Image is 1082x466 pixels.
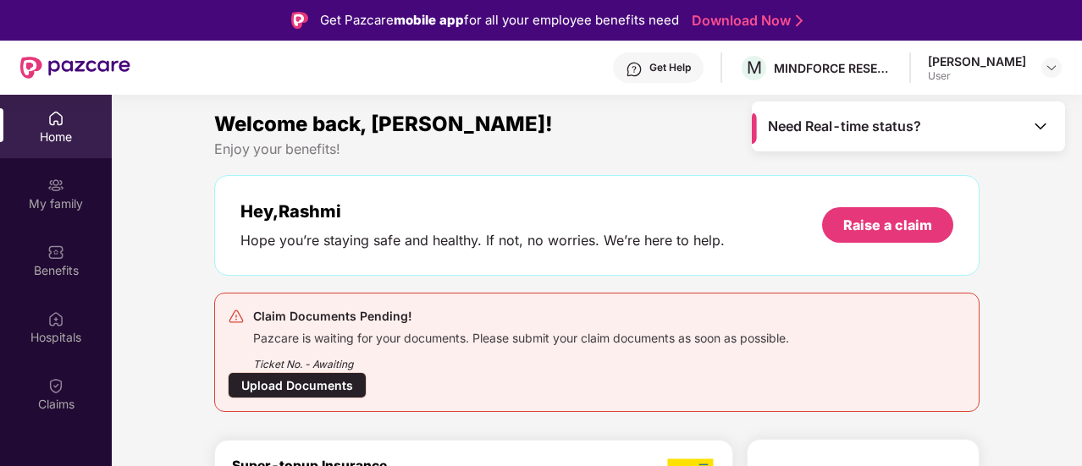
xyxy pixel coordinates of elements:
img: New Pazcare Logo [20,57,130,79]
div: Ticket No. - Awaiting [253,346,789,372]
div: Hope you’re staying safe and healthy. If not, no worries. We’re here to help. [240,232,725,249]
img: svg+xml;base64,PHN2ZyB3aWR0aD0iMjAiIGhlaWdodD0iMjAiIHZpZXdCb3g9IjAgMCAyMCAyMCIgZmlsbD0ibm9uZSIgeG... [47,177,64,194]
strong: mobile app [394,12,464,28]
img: svg+xml;base64,PHN2ZyBpZD0iQmVuZWZpdHMiIHhtbG5zPSJodHRwOi8vd3d3LnczLm9yZy8yMDAwL3N2ZyIgd2lkdGg9Ij... [47,244,64,260]
div: MINDFORCE RESEARCH PRIVATE LIMITED [774,60,892,76]
div: User [928,69,1026,83]
div: Raise a claim [843,216,932,234]
img: Logo [291,12,308,29]
span: M [747,58,762,78]
div: Upload Documents [228,372,367,398]
img: svg+xml;base64,PHN2ZyBpZD0iRHJvcGRvd24tMzJ4MzIiIHhtbG5zPSJodHRwOi8vd3d3LnczLm9yZy8yMDAwL3N2ZyIgd2... [1045,61,1058,74]
div: Claim Documents Pending! [253,306,789,326]
img: svg+xml;base64,PHN2ZyB4bWxucz0iaHR0cDovL3d3dy53My5vcmcvMjAwMC9zdmciIHdpZHRoPSIyNCIgaGVpZ2h0PSIyNC... [228,308,245,325]
img: svg+xml;base64,PHN2ZyBpZD0iSG9zcGl0YWxzIiB4bWxucz0iaHR0cDovL3d3dy53My5vcmcvMjAwMC9zdmciIHdpZHRoPS... [47,310,64,327]
img: svg+xml;base64,PHN2ZyBpZD0iSG9tZSIgeG1sbnM9Imh0dHA6Ly93d3cudzMub3JnLzIwMDAvc3ZnIiB3aWR0aD0iMjAiIG... [47,110,64,127]
div: Get Help [649,61,691,74]
div: Enjoy your benefits! [214,140,980,158]
img: svg+xml;base64,PHN2ZyBpZD0iQ2xhaW0iIHhtbG5zPSJodHRwOi8vd3d3LnczLm9yZy8yMDAwL3N2ZyIgd2lkdGg9IjIwIi... [47,377,64,394]
img: Toggle Icon [1032,118,1049,134]
div: Pazcare is waiting for your documents. Please submit your claim documents as soon as possible. [253,326,789,346]
img: Stroke [796,12,803,30]
a: Download Now [692,12,798,30]
div: Hey, Rashmi [240,201,725,222]
img: svg+xml;base64,PHN2ZyBpZD0iSGVscC0zMngzMiIgeG1sbnM9Imh0dHA6Ly93d3cudzMub3JnLzIwMDAvc3ZnIiB3aWR0aD... [626,61,643,78]
div: Get Pazcare for all your employee benefits need [320,10,679,30]
div: [PERSON_NAME] [928,53,1026,69]
span: Welcome back, [PERSON_NAME]! [214,112,553,136]
span: Need Real-time status? [768,118,921,135]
